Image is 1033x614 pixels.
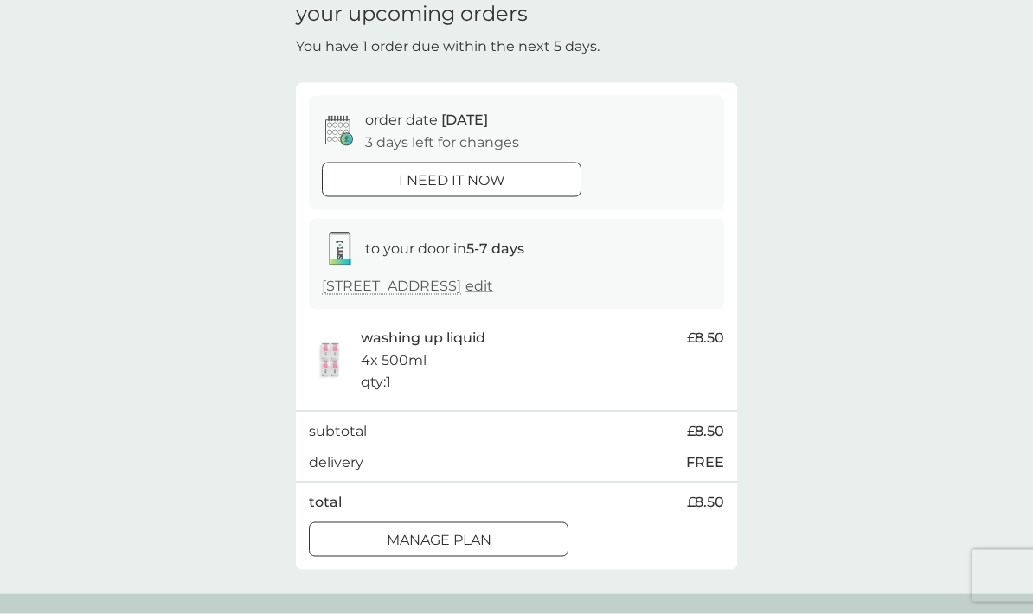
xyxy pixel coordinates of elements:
[687,491,724,514] span: £8.50
[365,131,519,154] p: 3 days left for changes
[322,163,581,197] button: i need it now
[465,278,493,294] a: edit
[441,112,488,128] span: [DATE]
[296,2,528,27] h1: your upcoming orders
[296,35,600,58] p: You have 1 order due within the next 5 days.
[309,420,367,443] p: subtotal
[361,327,485,349] p: washing up liquid
[687,327,724,349] span: £8.50
[387,529,491,552] p: Manage plan
[687,420,724,443] span: £8.50
[309,522,568,557] button: Manage plan
[361,371,391,393] p: qty : 1
[365,109,488,131] p: order date
[309,451,363,474] p: delivery
[466,240,524,257] strong: 5-7 days
[686,451,724,474] p: FREE
[365,240,524,257] span: to your door in
[399,169,505,192] p: i need it now
[361,349,427,372] p: 4x 500ml
[309,491,342,514] p: total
